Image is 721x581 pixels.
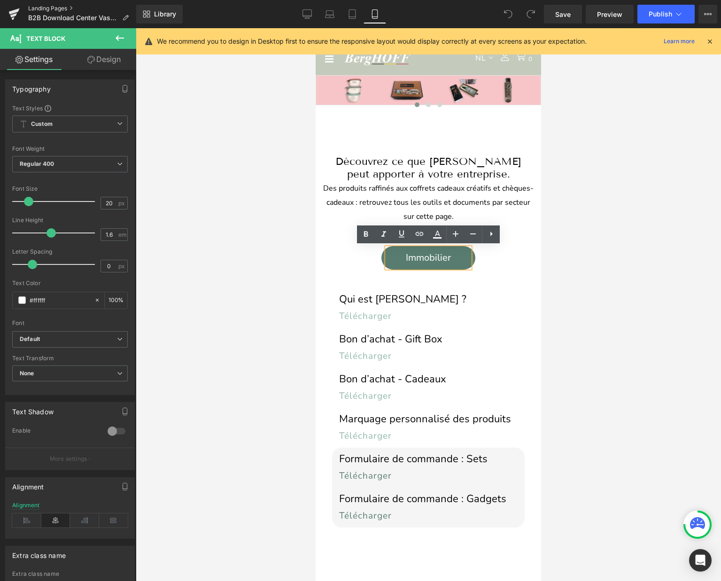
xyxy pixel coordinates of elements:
[20,160,54,167] b: Regular 400
[23,362,76,374] span: Télécharger
[23,436,202,459] a: Télécharger
[20,335,40,343] i: Default
[28,5,136,12] a: Landing Pages
[23,322,76,334] span: Télécharger
[23,426,202,436] h1: Formulaire de commande : Sets
[12,186,128,192] div: Font Size
[23,266,202,276] h1: Qui est [PERSON_NAME] ?
[597,9,622,19] span: Preview
[20,370,34,377] b: None
[12,427,98,437] div: Enable
[689,549,712,572] div: Open Intercom Messenger
[637,5,695,23] button: Publish
[118,263,126,269] span: px
[23,306,202,316] h1: Bon d’achat - Gift Box
[118,232,126,238] span: em
[698,5,717,23] button: More
[649,10,672,18] span: Publish
[12,280,128,287] div: Text Color
[12,403,54,416] div: Text Shadow
[6,448,134,470] button: More settings
[12,320,128,326] div: Font
[296,5,318,23] a: Desktop
[23,276,202,300] a: Télécharger
[70,49,138,70] a: Design
[341,5,364,23] a: Tablet
[12,217,128,224] div: Line Height
[521,5,540,23] button: Redo
[136,5,183,23] a: New Library
[12,355,128,362] div: Text Transform
[23,465,202,476] h1: Formulaire de commande : Gadgets
[23,396,202,419] a: Télécharger
[12,146,128,152] div: Font Weight
[586,5,634,23] a: Preview
[26,35,65,42] span: Text Block
[364,5,386,23] a: Mobile
[23,402,76,414] span: Télécharger
[12,248,128,255] div: Letter Spacing
[23,282,76,294] span: Télécharger
[154,10,176,18] span: Library
[23,356,202,380] a: Télécharger
[12,546,66,559] div: Extra class name
[23,316,202,340] a: Télécharger
[30,295,90,305] input: Color
[318,5,341,23] a: Laptop
[118,200,126,206] span: px
[23,346,202,356] h1: Bon d’achat - Cadeaux
[50,455,87,463] p: More settings
[105,292,127,309] div: %
[12,502,40,509] div: Alignment
[23,476,202,499] a: Télécharger
[12,571,128,577] div: Extra class name
[28,14,118,22] span: B2B Download Center Vastgoed-fr
[12,80,51,93] div: Typography
[555,9,571,19] span: Save
[12,104,128,112] div: Text Styles
[31,120,53,128] b: Custom
[7,127,218,152] h1: Découvrez ce que [PERSON_NAME] peut apporter à votre entreprise.
[12,478,44,491] div: Alignment
[157,36,587,46] p: We recommend you to design in Desktop first to ensure the responsive layout would display correct...
[23,386,202,396] h1: Marquage personnalisé des produits
[499,5,518,23] button: Undo
[8,155,218,194] span: Des produits raffinés aux coffrets cadeaux créatifs et chèques-cadeaux : retrouvez tous les outil...
[660,36,698,47] a: Learn more
[23,442,76,454] span: Télécharger
[71,220,154,240] div: Immobilier
[23,481,76,494] span: Télécharger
